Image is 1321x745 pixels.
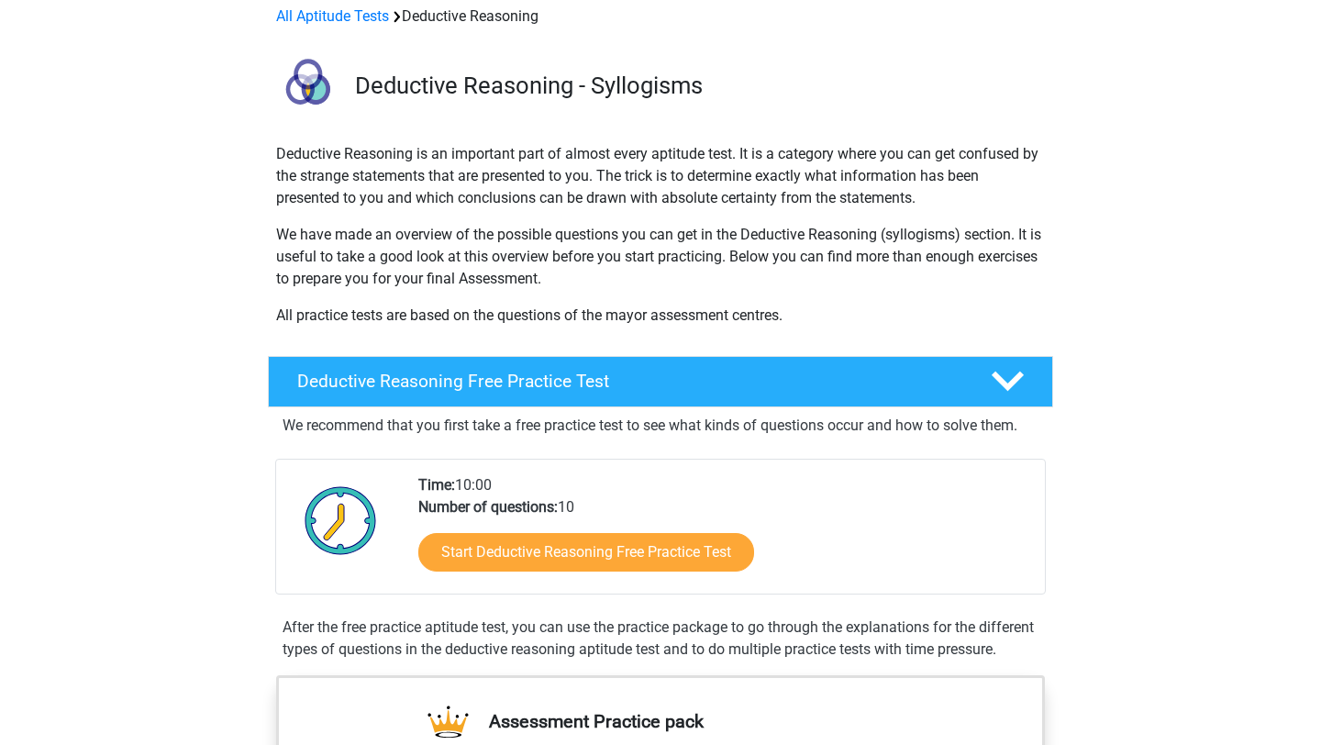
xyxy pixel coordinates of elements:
[418,498,558,516] b: Number of questions:
[405,474,1044,594] div: 10:00 10
[269,6,1052,28] div: Deductive Reasoning
[283,415,1038,437] p: We recommend that you first take a free practice test to see what kinds of questions occur and ho...
[418,476,455,494] b: Time:
[276,305,1045,327] p: All practice tests are based on the questions of the mayor assessment centres.
[297,371,961,392] h4: Deductive Reasoning Free Practice Test
[269,50,347,128] img: deductive reasoning
[355,72,1038,100] h3: Deductive Reasoning - Syllogisms
[276,143,1045,209] p: Deductive Reasoning is an important part of almost every aptitude test. It is a category where yo...
[261,356,1060,407] a: Deductive Reasoning Free Practice Test
[276,224,1045,290] p: We have made an overview of the possible questions you can get in the Deductive Reasoning (syllog...
[418,533,754,572] a: Start Deductive Reasoning Free Practice Test
[276,7,389,25] a: All Aptitude Tests
[294,474,387,566] img: Clock
[275,617,1046,661] div: After the free practice aptitude test, you can use the practice package to go through the explana...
